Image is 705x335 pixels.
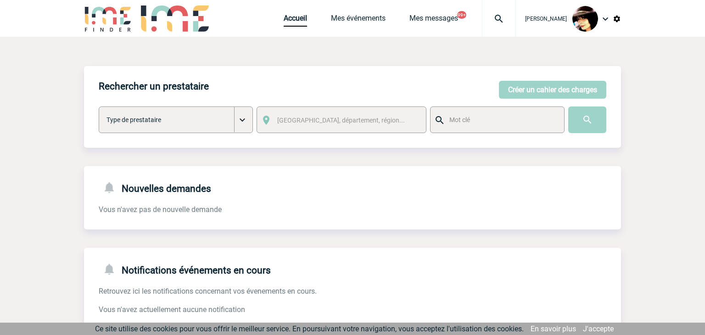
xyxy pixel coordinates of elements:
a: En savoir plus [531,324,576,333]
img: notifications-24-px-g.png [102,262,122,276]
img: 101023-0.jpg [572,6,598,32]
button: 99+ [457,11,466,19]
a: J'accepte [583,324,614,333]
input: Mot clé [447,114,556,126]
h4: Rechercher un prestataire [99,81,209,92]
h4: Nouvelles demandes [99,181,211,194]
span: Vous n'avez pas de nouvelle demande [99,205,222,214]
img: IME-Finder [84,6,132,32]
h4: Notifications événements en cours [99,262,271,276]
span: Ce site utilise des cookies pour vous offrir le meilleur service. En poursuivant votre navigation... [95,324,524,333]
span: Vous n'avez actuellement aucune notification [99,305,245,314]
input: Submit [568,106,606,133]
a: Accueil [284,14,307,27]
span: [PERSON_NAME] [525,16,567,22]
span: [GEOGRAPHIC_DATA], département, région... [277,117,405,124]
span: Retrouvez ici les notifications concernant vos évenements en cours. [99,287,317,296]
a: Mes événements [331,14,386,27]
a: Mes messages [409,14,458,27]
img: notifications-24-px-g.png [102,181,122,194]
